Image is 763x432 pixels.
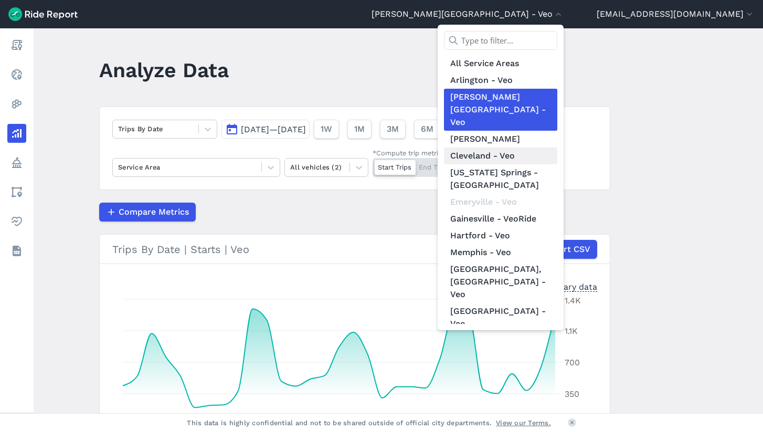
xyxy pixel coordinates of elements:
a: [GEOGRAPHIC_DATA] - Veo [444,303,557,332]
a: Cleveland - Veo [444,147,557,164]
a: Hartford - Veo [444,227,557,244]
a: Gainesville - VeoRide [444,210,557,227]
div: Emeryville - Veo [444,194,557,210]
a: Arlington - Veo [444,72,557,89]
a: [GEOGRAPHIC_DATA], [GEOGRAPHIC_DATA] - Veo [444,261,557,303]
a: Memphis - Veo [444,244,557,261]
input: Type to filter... [444,31,557,50]
a: [PERSON_NAME] [444,131,557,147]
a: [US_STATE] Springs - [GEOGRAPHIC_DATA] [444,164,557,194]
a: [PERSON_NAME][GEOGRAPHIC_DATA] - Veo [444,89,557,131]
a: All Service Areas [444,55,557,72]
